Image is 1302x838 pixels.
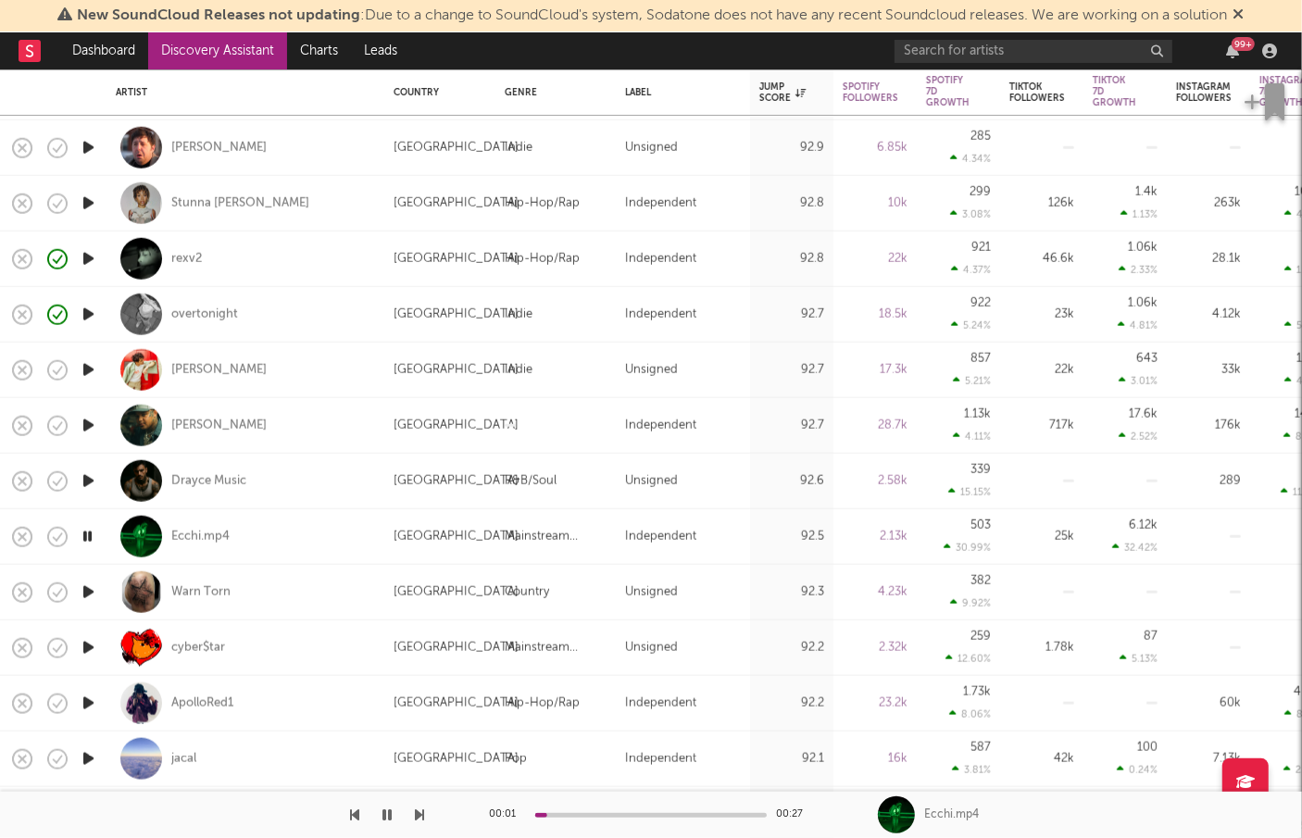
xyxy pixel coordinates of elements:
div: 1.13 % [1120,208,1158,220]
div: 99 + [1232,37,1255,51]
div: 5.13 % [1120,653,1158,665]
div: 17.6k [1129,408,1158,420]
div: 1.78k [1009,636,1074,658]
div: 289 [1176,469,1241,492]
div: 17.3k [843,358,908,381]
div: 92.7 [759,358,824,381]
div: Country [505,581,549,603]
div: 92.2 [759,692,824,714]
div: 5.24 % [951,319,991,331]
div: [GEOGRAPHIC_DATA] [394,303,519,325]
div: [GEOGRAPHIC_DATA] [394,469,519,492]
div: 4.11 % [953,431,991,443]
div: Independent [625,303,696,325]
div: R&B/Soul [505,469,557,492]
div: 8.06 % [949,708,991,720]
a: [PERSON_NAME] [171,361,267,378]
div: 3.01 % [1119,375,1158,387]
div: 23k [1009,303,1074,325]
span: New SoundCloud Releases not updating [78,8,361,23]
div: 4.12k [1176,303,1241,325]
div: 717k [1009,414,1074,436]
div: [GEOGRAPHIC_DATA] [394,636,519,658]
div: 382 [970,575,991,587]
div: 46.6k [1009,247,1074,269]
div: 5.21 % [953,375,991,387]
a: Stunna [PERSON_NAME] [171,194,309,211]
div: [GEOGRAPHIC_DATA] [394,358,519,381]
div: 92.9 [759,136,824,158]
div: 3.81 % [952,764,991,776]
div: 92.1 [759,747,824,769]
div: [GEOGRAPHIC_DATA] [394,581,519,603]
div: [GEOGRAPHIC_DATA] [394,525,519,547]
a: Ecchi.mp4 [171,528,230,544]
a: cyber$tar [171,639,225,656]
div: Mainstream Electronic [505,525,607,547]
input: Search for artists [895,40,1172,63]
div: 42k [1009,747,1074,769]
div: 643 [1136,353,1158,365]
div: Ecchi.mp4 [924,807,979,823]
div: 857 [970,353,991,365]
div: 2.32k [843,636,908,658]
div: Genre [505,87,597,98]
div: 503 [970,519,991,532]
div: 2.33 % [1119,264,1158,276]
div: 0.24 % [1117,764,1158,776]
a: Leads [351,32,410,69]
button: 99+ [1226,44,1239,58]
div: 92.6 [759,469,824,492]
a: [PERSON_NAME] [171,139,267,156]
div: 263k [1176,192,1241,214]
span: : Due to a change to SoundCloud's system, Sodatone does not have any recent Soundcloud releases. ... [78,8,1228,23]
div: Unsigned [625,136,678,158]
div: 4.37 % [951,264,991,276]
div: 92.8 [759,247,824,269]
div: Independent [625,747,696,769]
div: 285 [970,131,991,143]
div: 299 [970,186,991,198]
div: 92.7 [759,414,824,436]
div: Label [625,87,732,98]
div: 92.5 [759,525,824,547]
div: Hip-Hop/Rap [505,247,580,269]
div: 92.8 [759,192,824,214]
div: 1.06k [1128,242,1158,254]
div: 259 [970,631,991,643]
div: 92.2 [759,636,824,658]
div: 92.3 [759,581,824,603]
div: overtonight [171,306,238,322]
div: 25k [1009,525,1074,547]
div: 2.58k [843,469,908,492]
div: 2.13k [843,525,908,547]
div: Unsigned [625,358,678,381]
div: Instagram Followers [1176,81,1232,104]
div: 30.99 % [944,542,991,554]
div: Independent [625,414,696,436]
div: 3.08 % [950,208,991,220]
a: jacal [171,750,196,767]
div: 922 [970,297,991,309]
div: 12.60 % [945,653,991,665]
a: rexv2 [171,250,202,267]
div: [GEOGRAPHIC_DATA] [394,747,519,769]
div: 100 [1137,742,1158,754]
a: ApolloRed1 [171,694,233,711]
div: Artist [116,87,366,98]
div: [GEOGRAPHIC_DATA] [394,692,519,714]
div: Independent [625,525,696,547]
div: Independent [625,692,696,714]
div: 1.4k [1135,186,1158,198]
div: 126k [1009,192,1074,214]
span: Dismiss [1233,8,1245,23]
div: [GEOGRAPHIC_DATA] [394,247,519,269]
div: 28.7k [843,414,908,436]
div: 339 [970,464,991,476]
div: 7.13k [1176,747,1241,769]
a: Charts [287,32,351,69]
